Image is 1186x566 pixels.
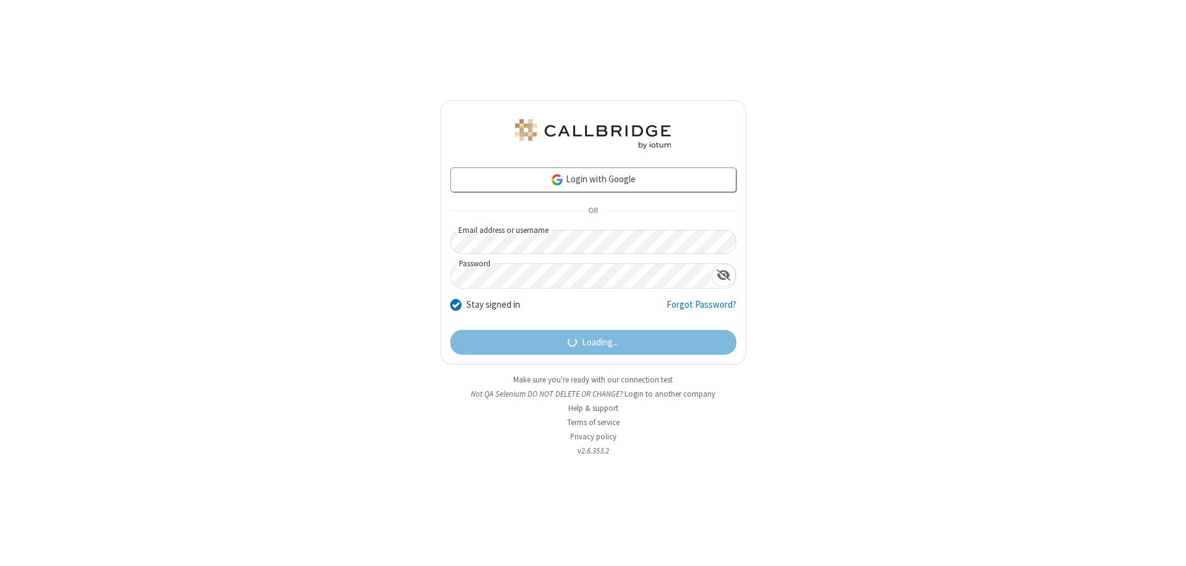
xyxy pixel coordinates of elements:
a: Forgot Password? [667,298,736,321]
a: Privacy policy [570,431,616,442]
a: Login with Google [450,167,736,192]
a: Make sure you're ready with our connection test [513,374,673,385]
input: Email address or username [450,230,736,254]
span: Loading... [582,336,618,350]
input: Password [451,264,712,288]
li: v2.6.353.2 [440,445,746,457]
a: Terms of service [567,417,620,428]
li: Not QA Selenium DO NOT DELETE OR CHANGE? [440,388,746,400]
span: OR [583,203,603,220]
div: Show password [712,264,736,287]
button: Loading... [450,330,736,355]
img: QA Selenium DO NOT DELETE OR CHANGE [513,119,673,149]
a: Help & support [568,403,618,413]
img: google-icon.png [550,173,564,187]
label: Stay signed in [466,298,520,312]
button: Login to another company [625,388,715,400]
